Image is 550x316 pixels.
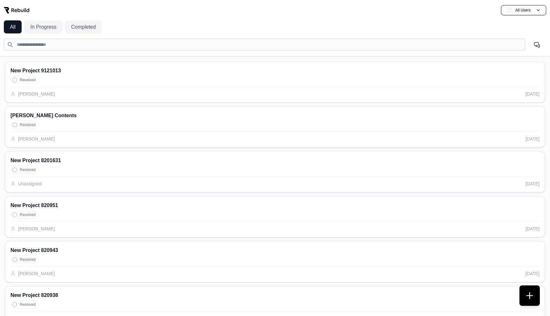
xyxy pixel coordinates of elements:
button: AUAll Users [501,5,546,15]
button: All [4,20,22,33]
img: Rebuild [4,7,29,13]
p: All Users [515,8,531,13]
div: [DATE] [525,91,539,97]
div: [DATE] [525,226,539,232]
p: Received [20,167,36,172]
button: Completed [65,20,102,33]
div: [PERSON_NAME] [11,270,55,277]
h2: [PERSON_NAME] Contents [11,112,539,119]
h2: New Project 9121013 [11,67,539,75]
p: Received [20,302,36,307]
p: Received [20,77,36,83]
div: [DATE] [525,136,539,142]
p: Received [20,212,36,217]
button: In Progress [24,20,62,33]
h2: New Project 820938 [11,291,539,299]
p: Received [20,122,36,127]
span: AU [506,7,513,13]
h2: New Project 820943 [11,247,539,254]
div: [DATE] [525,181,539,187]
p: Received [20,257,36,262]
div: [PERSON_NAME] [11,136,55,142]
h2: New Project 8201631 [11,157,539,164]
div: [PERSON_NAME] [11,91,55,97]
div: Unassigned [11,181,42,187]
div: [DATE] [525,270,539,277]
div: [PERSON_NAME] [11,226,55,232]
h2: New Project 820951 [11,202,539,209]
